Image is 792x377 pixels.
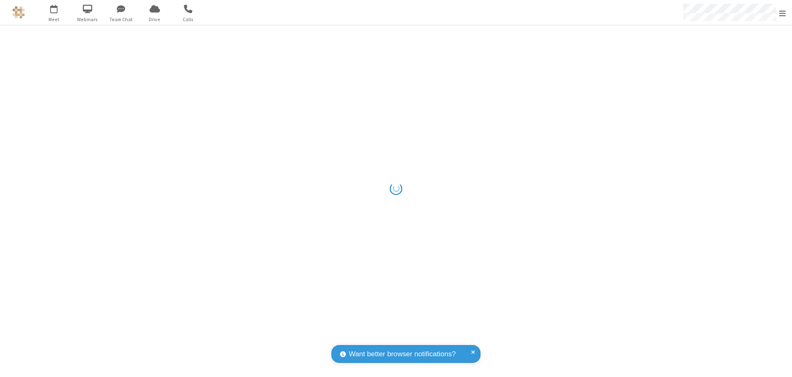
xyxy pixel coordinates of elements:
[12,6,25,19] img: QA Selenium DO NOT DELETE OR CHANGE
[349,349,456,360] span: Want better browser notifications?
[173,16,204,23] span: Calls
[139,16,170,23] span: Drive
[39,16,70,23] span: Meet
[72,16,103,23] span: Webinars
[106,16,137,23] span: Team Chat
